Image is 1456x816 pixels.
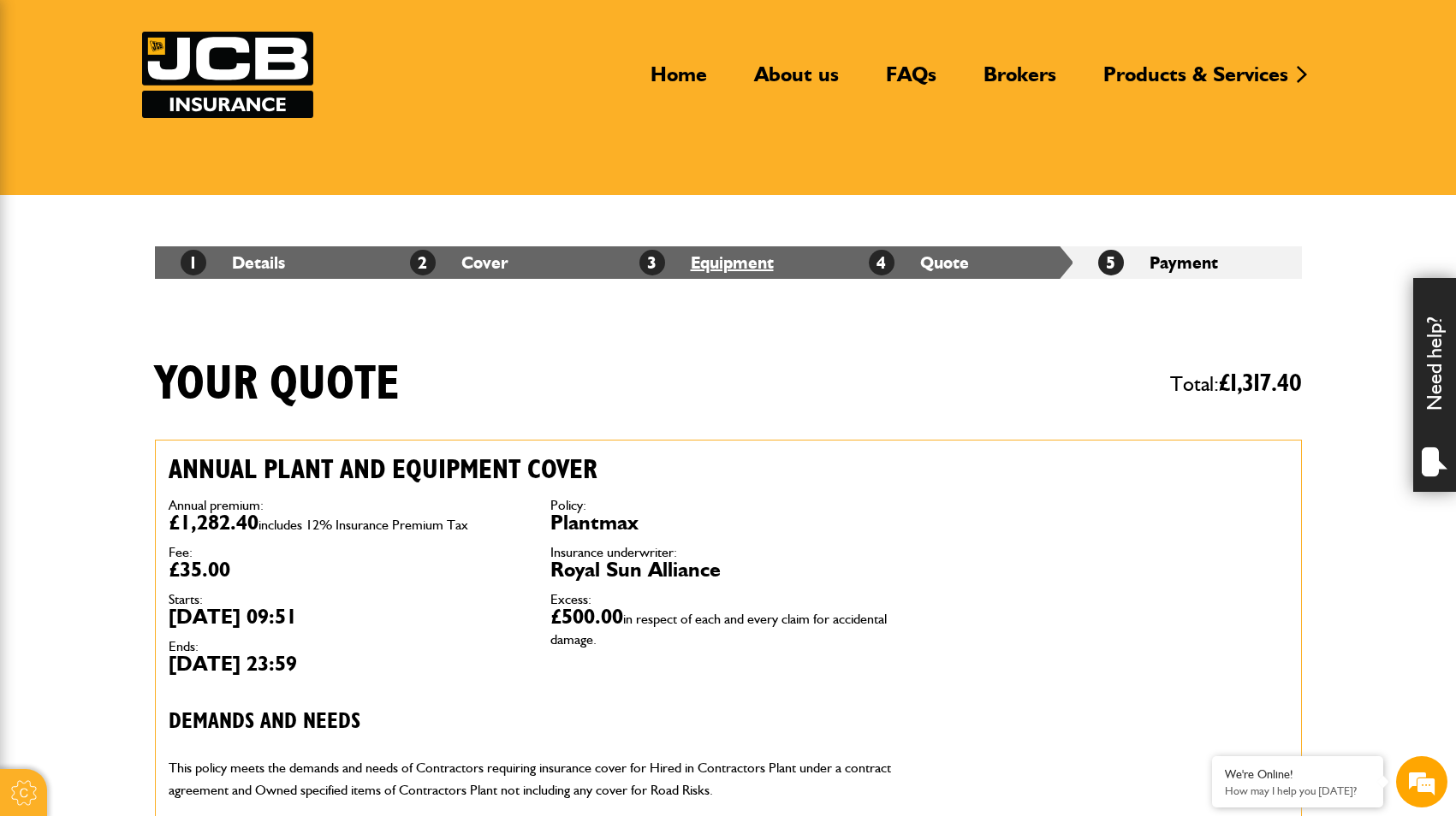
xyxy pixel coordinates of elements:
span: Total: [1170,364,1302,404]
dt: Excess: [550,593,906,606]
h3: Demands and needs [169,709,906,736]
img: d_20077148190_company_1631870298795_20077148190 [29,95,72,119]
p: How may I help you today? [1225,784,1370,797]
dd: £500.00 [550,606,906,647]
dt: Policy: [550,499,906,512]
input: Enter your email address [22,209,312,246]
div: We're Online! [1225,767,1370,782]
a: 1Details [181,252,285,273]
div: Need help? [1413,278,1456,492]
dd: Plantmax [550,512,906,533]
span: 5 [1098,250,1124,275]
li: Payment [1073,246,1302,279]
li: Quote [843,246,1073,279]
p: This policy meets the demands and needs of Contractors requiring insurance cover for Hired in Con... [169,757,906,801]
dd: £1,282.40 [169,512,525,533]
span: in respect of each and every claim for accidental damage. [550,611,887,647]
dd: Royal Sun Alliance [550,559,906,580]
dt: Starts: [169,593,525,606]
img: JCB Insurance Services logo [142,32,313,118]
a: JCB Insurance Services [142,32,313,118]
span: £ [1219,371,1302,396]
a: 2Cover [410,252,508,273]
textarea: Type your message and hit 'Enter' [22,310,312,512]
h1: Your quote [155,356,400,413]
input: Enter your phone number [22,259,312,297]
dt: Insurance underwriter: [550,546,906,559]
span: 1,317.40 [1230,371,1302,396]
dd: [DATE] 09:51 [169,606,525,627]
div: Minimize live chat window [281,9,322,50]
em: Start Chat [233,527,311,550]
span: 3 [639,250,665,275]
a: Brokers [971,62,1069,101]
a: 3Equipment [639,252,774,273]
dt: Fee: [169,546,525,559]
a: About us [741,62,852,101]
span: 4 [869,250,894,275]
span: 1 [181,250,206,275]
dt: Ends: [169,640,525,653]
dt: Annual premium: [169,499,525,512]
span: 2 [410,250,436,275]
div: Chat with us now [89,96,288,118]
a: Products & Services [1091,62,1301,101]
dd: [DATE] 23:59 [169,653,525,674]
a: FAQs [873,62,949,101]
input: Enter your last name [22,158,312,196]
a: Home [638,62,720,101]
h2: Annual plant and equipment cover [169,453,906,486]
dd: £35.00 [169,559,525,580]
span: includes 12% Insurance Premium Tax [259,517,468,533]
